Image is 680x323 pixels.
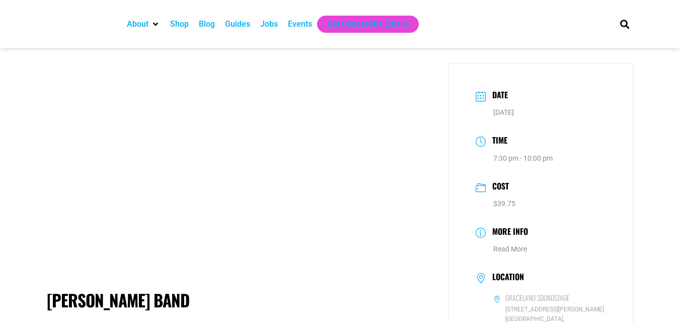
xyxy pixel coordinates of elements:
[225,18,250,30] a: Guides
[493,154,553,162] abbr: 7:30 pm - 10:00 pm
[122,16,165,33] div: About
[476,198,606,210] dd: $39.75
[327,18,409,30] a: Get Choose901 Emails
[487,180,509,195] h3: Cost
[288,18,312,30] a: Events
[493,245,527,253] a: Read More
[505,293,570,302] h6: Graceland Soundstage
[487,89,508,103] h3: Date
[487,272,524,284] h3: Location
[199,18,215,30] a: Blog
[47,290,433,310] h1: [PERSON_NAME] Band
[493,108,514,116] span: [DATE]
[170,18,189,30] a: Shop
[260,18,278,30] a: Jobs
[127,18,148,30] a: About
[487,225,528,240] h3: More Info
[487,134,507,149] h3: Time
[616,16,633,32] div: Search
[122,16,603,33] nav: Main nav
